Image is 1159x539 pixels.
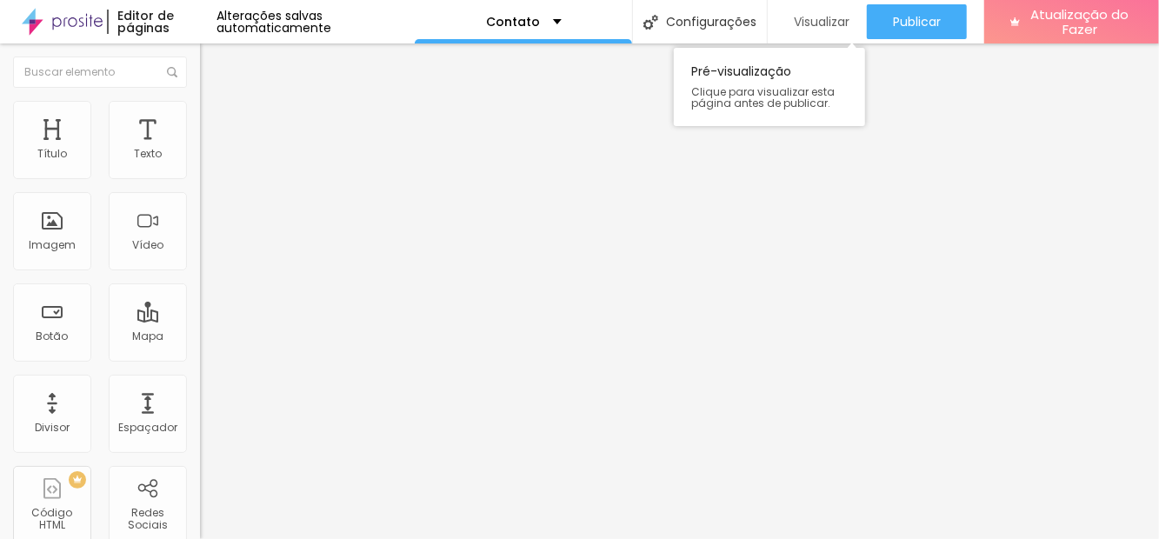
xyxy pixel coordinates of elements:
font: Redes Sociais [128,505,168,532]
font: Vídeo [132,237,163,252]
img: Ícone [167,67,177,77]
button: Visualizar [768,4,867,39]
font: Texto [134,146,162,161]
font: Contato [486,13,540,30]
font: Clique para visualizar esta página antes de publicar. [691,84,835,110]
font: Pré-visualização [691,63,791,80]
font: Editor de páginas [117,7,174,37]
font: Título [37,146,67,161]
font: Código HTML [32,505,73,532]
font: Visualizar [794,13,849,30]
button: Publicar [867,4,967,39]
font: Configurações [667,13,757,30]
font: Divisor [35,420,70,435]
font: Imagem [29,237,76,252]
font: Espaçador [118,420,177,435]
font: Alterações salvas automaticamente [216,7,331,37]
font: Publicar [893,13,941,30]
font: Botão [37,329,69,343]
font: Atualização do Fazer [1031,5,1129,38]
img: Ícone [643,15,658,30]
font: Mapa [132,329,163,343]
input: Buscar elemento [13,57,187,88]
